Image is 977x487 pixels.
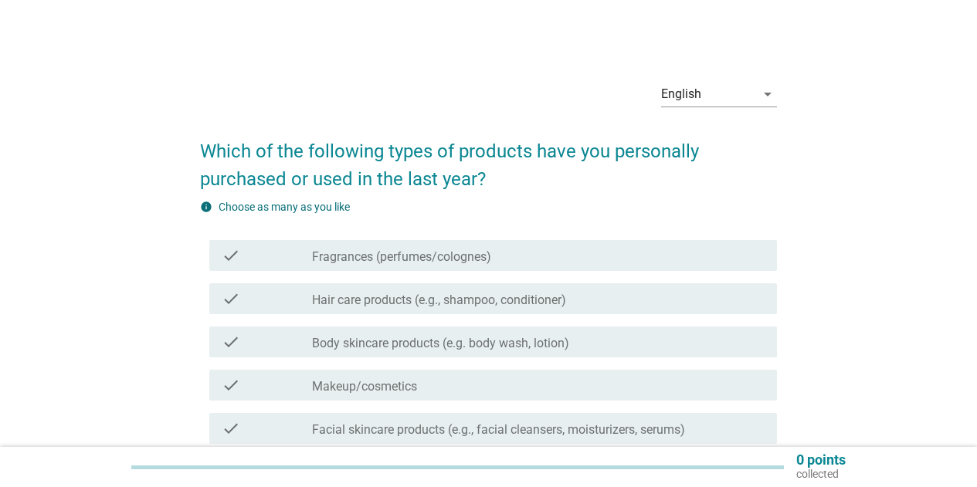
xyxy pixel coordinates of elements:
i: check [222,333,240,351]
label: Makeup/cosmetics [312,379,417,394]
label: Hair care products (e.g., shampoo, conditioner) [312,293,566,308]
i: check [222,376,240,394]
p: collected [796,467,846,481]
label: Fragrances (perfumes/colognes) [312,249,491,265]
label: Facial skincare products (e.g., facial cleansers, moisturizers, serums) [312,422,685,438]
div: English [661,87,701,101]
i: check [222,289,240,308]
h2: Which of the following types of products have you personally purchased or used in the last year? [200,122,777,193]
p: 0 points [796,453,846,467]
label: Choose as many as you like [219,201,350,213]
i: info [200,201,212,213]
i: check [222,419,240,438]
label: Body skincare products (e.g. body wash, lotion) [312,336,569,351]
i: arrow_drop_down [758,85,777,103]
i: check [222,246,240,265]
